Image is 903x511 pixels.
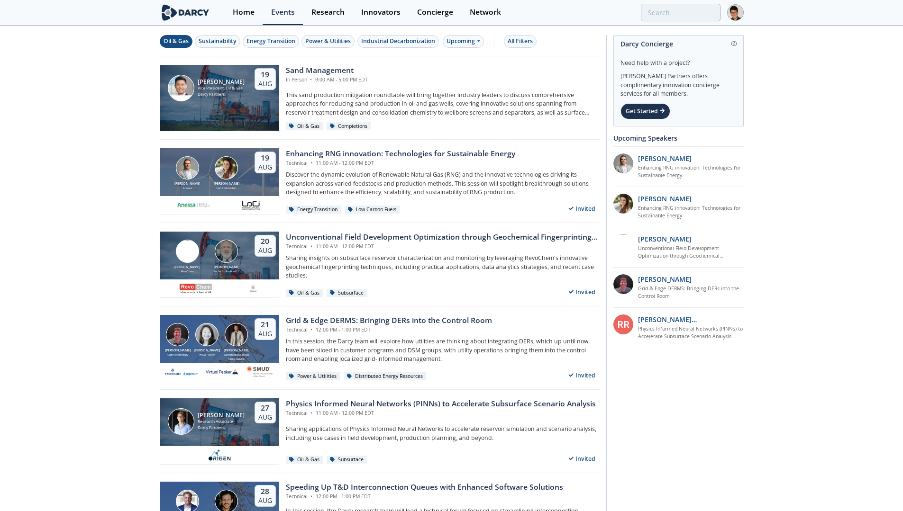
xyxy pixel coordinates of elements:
div: Oil & Gas [286,456,323,464]
img: accc9a8e-a9c1-4d58-ae37-132228efcf55 [613,274,633,294]
div: Sustainability [199,37,237,45]
div: Sinclair Exploration LLC [212,269,241,273]
div: Aug [258,330,272,338]
p: [PERSON_NAME] [638,153,692,163]
div: Enhancing RNG innovation: Technologies for Sustainable Energy [286,148,515,160]
img: 2k2ez1SvSiOh3gKHmcgF [613,234,633,254]
p: [PERSON_NAME] [638,234,692,244]
div: Low Carbon Fuels [345,206,400,214]
img: logo-wide.svg [160,4,211,21]
div: Energy Transition [246,37,295,45]
img: Ron Sasaki [168,75,194,101]
div: Sacramento Municipal Utility District. [222,353,251,361]
span: • [309,160,314,166]
button: Power & Utilities [301,35,355,48]
a: Enhancing RNG innovation: Technologies for Sustainable Energy [638,205,744,220]
div: Industrial Decarbonization [361,37,435,45]
img: origen.ai.png [205,449,233,461]
div: Oil & Gas [286,122,323,131]
div: Research Associate [198,419,245,425]
span: • [309,410,314,416]
div: Vice President, Oil & Gas [198,85,245,91]
button: Oil & Gas [160,35,192,48]
div: Need help with a project? [620,52,737,67]
img: Jonathan Curtis [166,323,189,346]
img: Juan Mayol [168,408,194,435]
div: Get Started [620,103,670,119]
button: Energy Transition [243,35,299,48]
div: 21 [258,320,272,330]
p: [PERSON_NAME] [638,274,692,284]
div: 19 [258,70,272,80]
div: Innovators [361,9,401,16]
div: [PERSON_NAME] [212,265,241,270]
div: [PERSON_NAME] [222,348,251,353]
div: 27 [258,403,272,413]
div: Events [271,9,295,16]
div: [PERSON_NAME] [192,348,222,353]
div: Upcoming [443,35,484,48]
img: John Sinclair [215,240,238,263]
div: Technical 11:00 AM - 12:00 PM EDT [286,243,600,251]
div: Aspen Technology [163,353,192,357]
div: Oil & Gas [286,289,323,297]
p: This sand production mitigation roundtable will bring together industry leaders to discuss compre... [286,91,600,117]
div: Power & Utilities [286,372,340,381]
a: Jonathan Curtis [PERSON_NAME] Aspen Technology Brenda Chew [PERSON_NAME] Virtual Peaker Yevgeniy ... [160,315,600,381]
div: Invited [565,369,600,381]
img: Bob Aylsworth [176,240,199,263]
div: Technical 12:00 PM - 1:00 PM EDT [286,493,563,501]
span: • [309,493,314,500]
a: Juan Mayol [PERSON_NAME] Research Associate Darcy Partners 27 Aug Physics Informed Neural Network... [160,398,600,465]
img: Brenda Chew [195,323,219,346]
div: [PERSON_NAME] [212,181,241,187]
p: [PERSON_NAME] [PERSON_NAME] [638,314,744,324]
a: Ron Sasaki [PERSON_NAME] Vice President, Oil & Gas Darcy Partners 19 Aug Sand Management In Perso... [160,65,600,131]
div: Upcoming Speakers [613,130,744,146]
img: cb84fb6c-3603-43a1-87e3-48fd23fb317a [165,366,198,377]
div: [PERSON_NAME] [173,181,202,187]
a: Unconventional Field Development Optimization through Geochemical Fingerprinting Technology [638,245,744,260]
div: [PERSON_NAME] [163,348,192,353]
p: Discover the dynamic evolution of Renewable Natural Gas (RNG) and the innovative technologies dri... [286,170,600,197]
div: Technical 12:00 PM - 1:00 PM EDT [286,326,492,334]
div: Grid & Edge DERMS: Bringing DERs into the Control Room [286,315,492,326]
img: information.svg [731,41,737,46]
div: Sand Management [286,65,368,76]
div: 20 [258,237,272,246]
img: Nicole Neff [215,156,238,179]
div: Invited [565,286,600,298]
div: Distributed Energy Resources [344,372,427,381]
div: Aug [258,246,272,255]
div: Invited [565,453,600,465]
div: [PERSON_NAME] [173,265,202,270]
a: Physics Informed Neural Networks (PINNs) to Accelerate Subsurface Scenario Analysis [638,325,744,341]
div: In Person 9:00 AM - 5:00 PM EDT [286,76,368,84]
button: Industrial Decarbonization [357,35,439,48]
img: revochem.com.png [179,283,212,294]
div: Subsurface [327,456,367,464]
span: • [309,243,314,250]
div: Darcy Partners [198,425,245,431]
img: 2b793097-40cf-4f6d-9bc3-4321a642668f [240,199,261,211]
a: Amir Akbari [PERSON_NAME] Anessa Nicole Neff [PERSON_NAME] Loci Controls Inc. 19 Aug Enhancing RN... [160,148,600,215]
div: 28 [258,487,272,496]
div: Network [470,9,501,16]
div: 19 [258,153,272,163]
p: Sharing insights on subsurface reservoir characterization and monitoring by leveraging RevoChem's... [286,254,600,280]
div: Virtual Peaker [192,353,222,357]
div: Research [311,9,345,16]
button: All Filters [504,35,537,48]
div: Completions [327,122,371,131]
p: [PERSON_NAME] [638,194,692,204]
div: Speeding Up T&D Interconnection Queues with Enhanced Software Solutions [286,482,563,493]
img: Yevgeniy Postnov [225,323,248,346]
div: Energy Transition [286,206,341,214]
div: Unconventional Field Development Optimization through Geochemical Fingerprinting Technology [286,232,600,243]
a: Grid & Edge DERMS: Bringing DERs into the Control Room [638,285,744,300]
div: [PERSON_NAME] [198,79,245,85]
span: • [309,76,314,83]
img: ovintiv.com.png [247,283,259,294]
div: Anessa [173,186,202,190]
a: Bob Aylsworth [PERSON_NAME] RevoChem John Sinclair [PERSON_NAME] Sinclair Exploration LLC 20 Aug ... [160,232,600,298]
